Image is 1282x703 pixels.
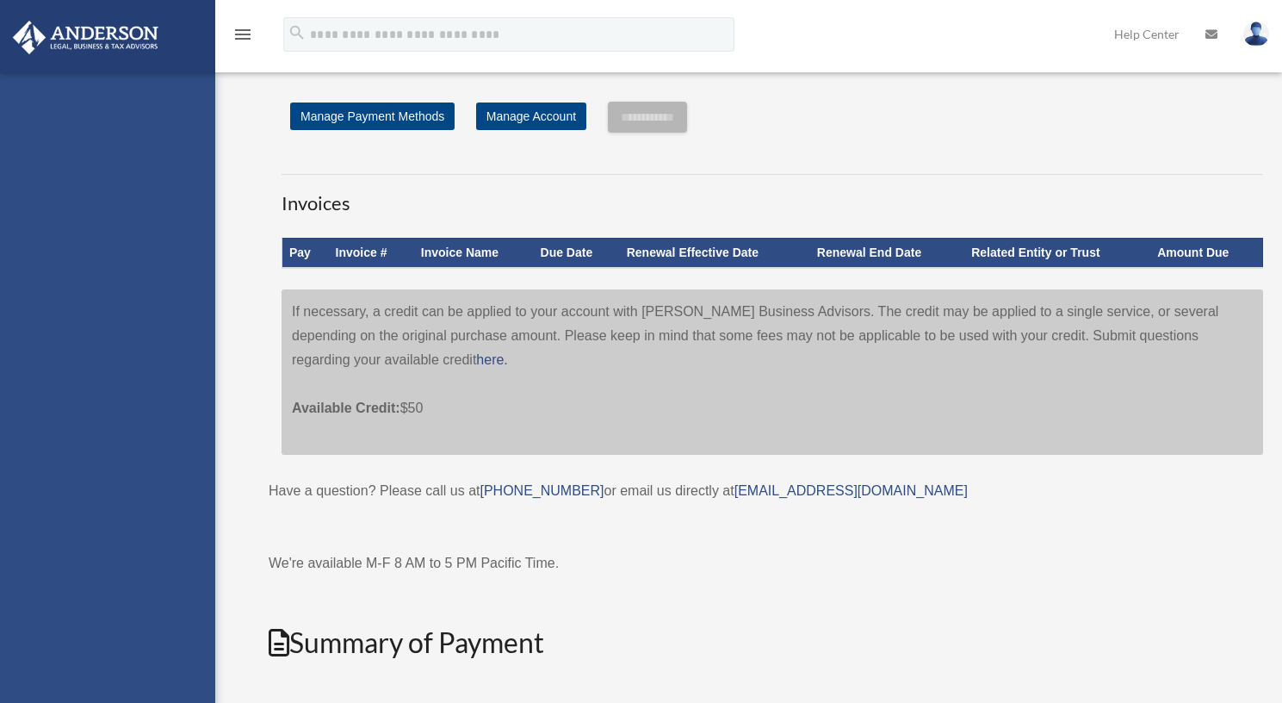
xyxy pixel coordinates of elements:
th: Renewal Effective Date [620,238,810,267]
a: menu [232,30,253,45]
th: Invoice Name [414,238,534,267]
a: here. [476,352,507,367]
th: Renewal End Date [810,238,964,267]
div: If necessary, a credit can be applied to your account with [PERSON_NAME] Business Advisors. The c... [282,289,1263,455]
p: $50 [292,372,1253,420]
p: We're available M-F 8 AM to 5 PM Pacific Time. [269,551,1276,575]
a: Manage Payment Methods [290,103,455,130]
a: [EMAIL_ADDRESS][DOMAIN_NAME] [734,483,968,498]
th: Amount Due [1150,238,1262,267]
p: Have a question? Please call us at or email us directly at [269,479,1276,503]
i: search [288,23,307,42]
th: Due Date [534,238,620,267]
th: Invoice # [329,238,414,267]
span: Available Credit: [292,401,400,415]
i: menu [232,24,253,45]
h3: Invoices [282,174,1263,217]
a: [PHONE_NUMBER] [480,483,604,498]
h2: Summary of Payment [269,624,1276,663]
th: Pay [282,238,329,267]
img: Anderson Advisors Platinum Portal [8,21,164,54]
a: Manage Account [476,103,586,130]
img: User Pic [1243,22,1269,47]
th: Related Entity or Trust [964,238,1150,267]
